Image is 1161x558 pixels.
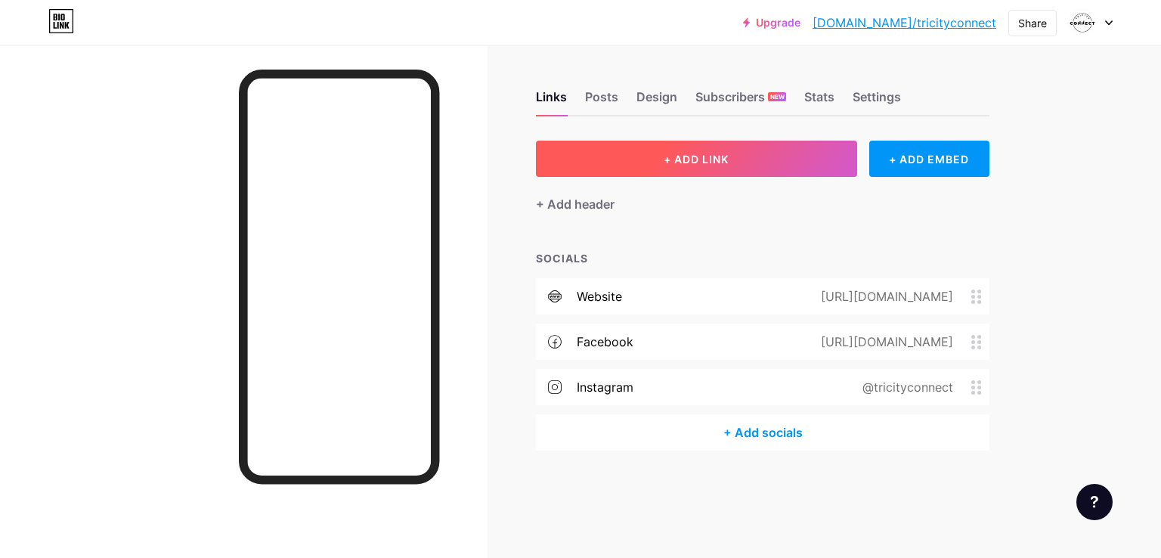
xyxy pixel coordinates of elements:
[695,88,786,115] div: Subscribers
[797,287,971,305] div: [URL][DOMAIN_NAME]
[1068,8,1097,37] img: Tricity Connect
[853,88,901,115] div: Settings
[1018,15,1047,31] div: Share
[664,153,729,166] span: + ADD LINK
[770,92,785,101] span: NEW
[743,17,800,29] a: Upgrade
[577,378,633,396] div: instagram
[636,88,677,115] div: Design
[536,414,989,451] div: + Add socials
[536,195,615,213] div: + Add header
[804,88,834,115] div: Stats
[577,287,622,305] div: website
[838,378,971,396] div: @tricityconnect
[869,141,989,177] div: + ADD EMBED
[797,333,971,351] div: [URL][DOMAIN_NAME]
[813,14,996,32] a: [DOMAIN_NAME]/tricityconnect
[536,88,567,115] div: Links
[577,333,633,351] div: facebook
[536,250,989,266] div: SOCIALS
[585,88,618,115] div: Posts
[536,141,857,177] button: + ADD LINK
